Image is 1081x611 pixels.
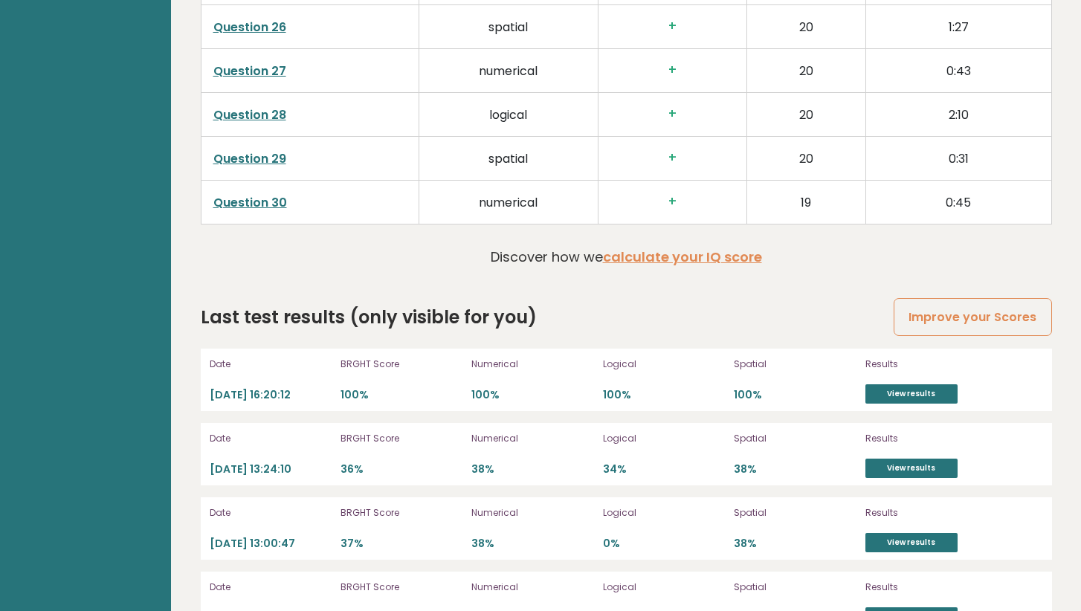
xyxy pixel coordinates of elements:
[341,462,462,476] p: 36%
[603,432,725,445] p: Logical
[865,384,958,404] a: View results
[419,5,598,49] td: spatial
[213,150,286,167] a: Question 29
[419,137,598,181] td: spatial
[865,5,1051,49] td: 1:27
[603,462,725,476] p: 34%
[734,581,856,594] p: Spatial
[471,462,593,476] p: 38%
[210,432,332,445] p: Date
[894,298,1051,336] a: Improve your Scores
[471,537,593,551] p: 38%
[213,194,287,211] a: Question 30
[341,388,462,402] p: 100%
[213,19,286,36] a: Question 26
[210,506,332,520] p: Date
[610,194,735,210] h3: +
[734,432,856,445] p: Spatial
[734,388,856,402] p: 100%
[210,358,332,371] p: Date
[747,137,865,181] td: 20
[603,581,725,594] p: Logical
[603,248,762,266] a: calculate your IQ score
[471,581,593,594] p: Numerical
[734,462,856,476] p: 38%
[610,106,735,122] h3: +
[471,388,593,402] p: 100%
[603,388,725,402] p: 100%
[865,137,1051,181] td: 0:31
[213,62,286,80] a: Question 27
[865,93,1051,137] td: 2:10
[734,537,856,551] p: 38%
[865,181,1051,224] td: 0:45
[210,462,332,476] p: [DATE] 13:24:10
[610,19,735,34] h3: +
[419,181,598,224] td: numerical
[747,49,865,93] td: 20
[747,93,865,137] td: 20
[865,533,958,552] a: View results
[213,106,286,123] a: Question 28
[734,358,856,371] p: Spatial
[603,506,725,520] p: Logical
[201,304,537,331] h2: Last test results (only visible for you)
[341,432,462,445] p: BRGHT Score
[419,49,598,93] td: numerical
[734,506,856,520] p: Spatial
[341,581,462,594] p: BRGHT Score
[603,358,725,371] p: Logical
[865,459,958,478] a: View results
[341,537,462,551] p: 37%
[610,150,735,166] h3: +
[210,388,332,402] p: [DATE] 16:20:12
[747,5,865,49] td: 20
[471,432,593,445] p: Numerical
[210,537,332,551] p: [DATE] 13:00:47
[341,358,462,371] p: BRGHT Score
[419,93,598,137] td: logical
[491,247,762,267] p: Discover how we
[603,537,725,551] p: 0%
[865,49,1051,93] td: 0:43
[865,432,1022,445] p: Results
[610,62,735,78] h3: +
[747,181,865,224] td: 19
[865,581,1022,594] p: Results
[865,358,1022,371] p: Results
[865,506,1022,520] p: Results
[210,581,332,594] p: Date
[341,506,462,520] p: BRGHT Score
[471,358,593,371] p: Numerical
[471,506,593,520] p: Numerical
